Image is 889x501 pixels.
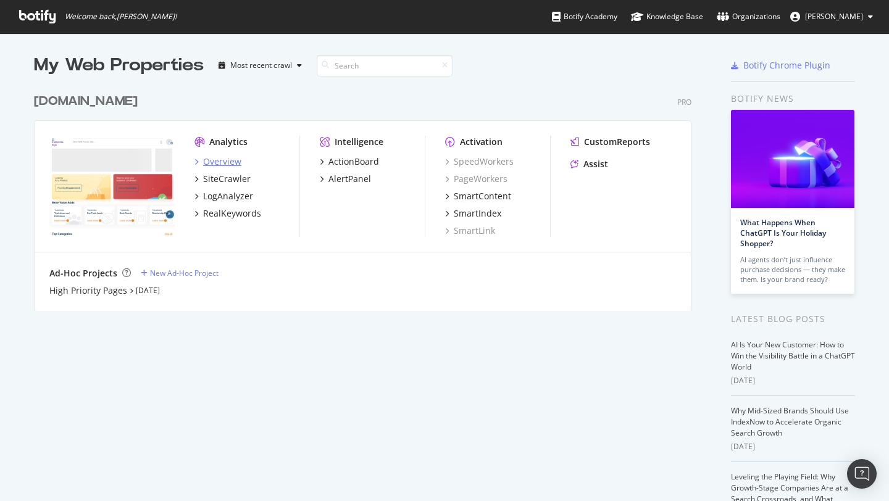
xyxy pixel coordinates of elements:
a: LogAnalyzer [194,190,253,202]
a: RealKeywords [194,207,261,220]
a: AlertPanel [320,173,371,185]
a: SmartLink [445,225,495,237]
a: [DATE] [136,285,160,296]
div: RealKeywords [203,207,261,220]
div: Latest Blog Posts [731,312,855,326]
a: SpeedWorkers [445,155,514,168]
a: SiteCrawler [194,173,251,185]
a: PageWorkers [445,173,507,185]
a: CustomReports [570,136,650,148]
a: New Ad-Hoc Project [141,268,219,278]
div: CustomReports [584,136,650,148]
div: Most recent crawl [230,62,292,69]
div: Botify news [731,92,855,106]
div: LogAnalyzer [203,190,253,202]
div: grid [34,78,701,311]
div: Botify Chrome Plugin [743,59,830,72]
span: Welcome back, [PERSON_NAME] ! [65,12,177,22]
button: [PERSON_NAME] [780,7,883,27]
div: Analytics [209,136,248,148]
div: Assist [583,158,608,170]
a: Assist [570,158,608,170]
a: High Priority Pages [49,284,127,297]
div: Intelligence [335,136,383,148]
div: Botify Academy [552,10,617,23]
a: [DOMAIN_NAME] [34,93,143,110]
img: tradeindia.com [49,136,175,236]
div: SmartIndex [454,207,501,220]
div: My Web Properties [34,53,204,78]
div: New Ad-Hoc Project [150,268,219,278]
div: Pro [677,97,691,107]
div: [DATE] [731,441,855,452]
div: [DATE] [731,375,855,386]
div: Knowledge Base [631,10,703,23]
div: Organizations [717,10,780,23]
a: ActionBoard [320,155,379,168]
div: [DOMAIN_NAME] [34,93,138,110]
a: Why Mid-Sized Brands Should Use IndexNow to Accelerate Organic Search Growth [731,405,849,438]
div: Overview [203,155,241,168]
div: AI agents don’t just influence purchase decisions — they make them. Is your brand ready? [740,255,845,284]
a: AI Is Your New Customer: How to Win the Visibility Battle in a ChatGPT World [731,339,855,372]
div: AlertPanel [328,173,371,185]
div: Activation [460,136,503,148]
div: SmartContent [454,190,511,202]
input: Search [317,55,453,77]
a: Overview [194,155,241,168]
span: Amit Das [805,11,863,22]
a: SmartContent [445,190,511,202]
div: SiteCrawler [203,173,251,185]
div: Ad-Hoc Projects [49,267,117,279]
a: SmartIndex [445,207,501,220]
a: What Happens When ChatGPT Is Your Holiday Shopper? [740,217,826,249]
div: Open Intercom Messenger [847,459,877,489]
img: What Happens When ChatGPT Is Your Holiday Shopper? [731,110,854,208]
button: Most recent crawl [214,56,307,75]
a: Botify Chrome Plugin [731,59,830,72]
div: ActionBoard [328,155,379,168]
